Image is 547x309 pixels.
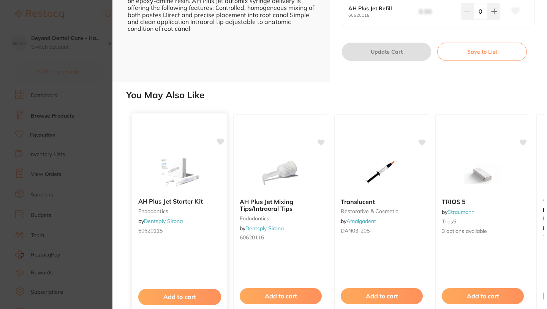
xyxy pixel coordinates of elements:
[341,228,423,234] small: DAN03-205
[346,218,376,225] a: Amalgadent
[126,90,544,100] h2: You May Also Like
[442,228,524,235] span: 3 options available
[256,154,305,192] img: AH Plus Jet Mixing Tips/Intraoral Tips
[155,153,204,192] img: AH Plus Jet Starter Kit
[341,198,423,205] b: Translucent
[442,209,474,215] span: by
[138,228,221,234] small: 60620115
[245,225,284,232] a: Dentsply Sirona
[442,218,524,225] small: Trios5
[341,208,423,214] small: restorative & cosmetic
[442,198,524,205] b: TRIOS 5
[447,209,474,215] a: Straumann
[240,288,322,304] button: Add to cart
[240,225,284,232] span: by
[419,4,464,19] span: 0.00
[458,154,507,192] img: TRIOS 5
[442,288,524,304] button: Add to cart
[138,198,221,205] b: AH Plus Jet Starter Kit
[341,218,376,225] span: by
[357,154,406,192] img: Translucent
[138,208,221,214] small: endodontics
[348,5,409,11] b: AH Plus Jet Refill
[348,13,416,18] small: 60620118
[144,218,183,225] a: Dentsply Sirona
[240,198,322,212] b: AH Plus Jet Mixing Tips/Intraoral Tips
[341,288,423,304] button: Add to cart
[138,289,221,305] button: Add to cart
[240,234,322,241] small: 60620116
[342,43,431,61] button: Update Cart
[437,43,527,61] button: Save to List
[138,218,183,225] span: by
[240,215,322,221] small: endodontics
